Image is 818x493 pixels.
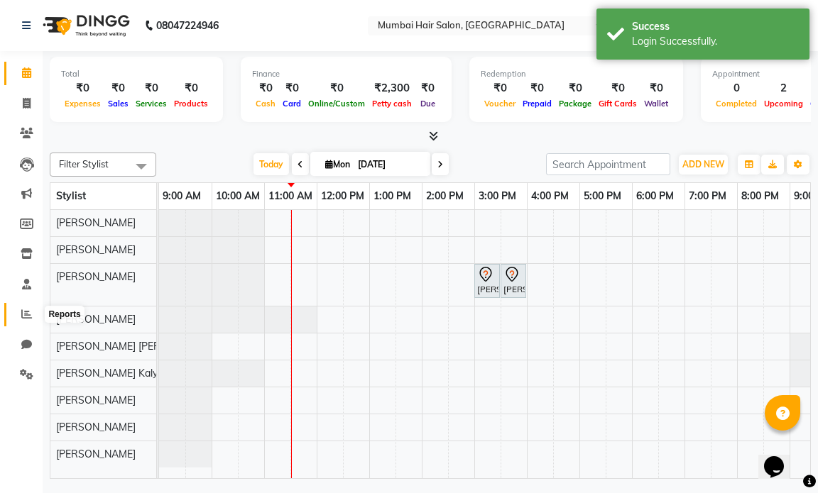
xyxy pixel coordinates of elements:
div: Redemption [481,68,672,80]
div: [PERSON_NAME], TK01, 03:00 PM-03:30 PM, Senior Haircut - [DEMOGRAPHIC_DATA] [476,266,498,296]
span: Due [417,99,439,109]
input: 2025-09-01 [354,154,425,175]
div: ₹0 [132,80,170,96]
span: [PERSON_NAME] [56,448,136,460]
span: Petty cash [369,99,415,109]
span: [PERSON_NAME] [56,216,136,229]
span: [PERSON_NAME] [56,270,136,283]
span: Wallet [640,99,672,109]
div: ₹0 [104,80,132,96]
span: Today [253,153,289,175]
a: 8:00 PM [738,186,782,206]
div: ₹0 [555,80,595,96]
span: Card [279,99,305,109]
input: Search Appointment [546,153,670,175]
div: ₹0 [279,80,305,96]
div: [PERSON_NAME], TK01, 03:30 PM-04:00 PM, [PERSON_NAME] / Shave [502,266,525,296]
span: Cash [252,99,279,109]
a: 12:00 PM [317,186,368,206]
span: Services [132,99,170,109]
div: Reports [45,306,84,323]
span: [PERSON_NAME] [56,313,136,326]
div: ₹0 [481,80,519,96]
div: Login Successfully. [632,34,799,49]
div: ₹0 [519,80,555,96]
b: 08047224946 [156,6,219,45]
span: Prepaid [519,99,555,109]
div: ₹0 [640,80,672,96]
a: 9:00 AM [159,186,204,206]
a: 1:00 PM [370,186,415,206]
span: Products [170,99,212,109]
div: ₹2,300 [369,80,415,96]
span: Filter Stylist [59,158,109,170]
button: ADD NEW [679,155,728,175]
span: Mon [322,159,354,170]
span: [PERSON_NAME] [56,394,136,406]
span: [PERSON_NAME] [PERSON_NAME] [56,340,218,353]
span: Package [555,99,595,109]
span: [PERSON_NAME] [56,243,136,256]
a: 3:00 PM [475,186,520,206]
span: Expenses [61,99,104,109]
span: Sales [104,99,132,109]
div: ₹0 [305,80,369,96]
a: 4:00 PM [528,186,572,206]
a: 10:00 AM [212,186,263,206]
span: [PERSON_NAME] [56,421,136,433]
span: Online/Custom [305,99,369,109]
div: ₹0 [415,80,440,96]
div: ₹0 [61,80,104,96]
span: ADD NEW [682,159,724,170]
div: Success [632,19,799,34]
div: ₹0 [170,80,212,96]
div: Finance [252,68,440,80]
div: 2 [760,80,807,96]
span: Upcoming [760,99,807,109]
a: 6:00 PM [633,186,677,206]
span: Voucher [481,99,519,109]
span: Stylist [56,189,86,202]
div: ₹0 [252,80,279,96]
div: Total [61,68,212,80]
a: 5:00 PM [580,186,625,206]
img: logo [36,6,133,45]
a: 7:00 PM [685,186,730,206]
div: 0 [712,80,760,96]
div: ₹0 [595,80,640,96]
span: Completed [712,99,760,109]
span: Gift Cards [595,99,640,109]
iframe: chat widget [758,436,804,479]
a: 2:00 PM [422,186,467,206]
span: [PERSON_NAME] Kalyan [56,367,169,380]
a: 11:00 AM [265,186,316,206]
